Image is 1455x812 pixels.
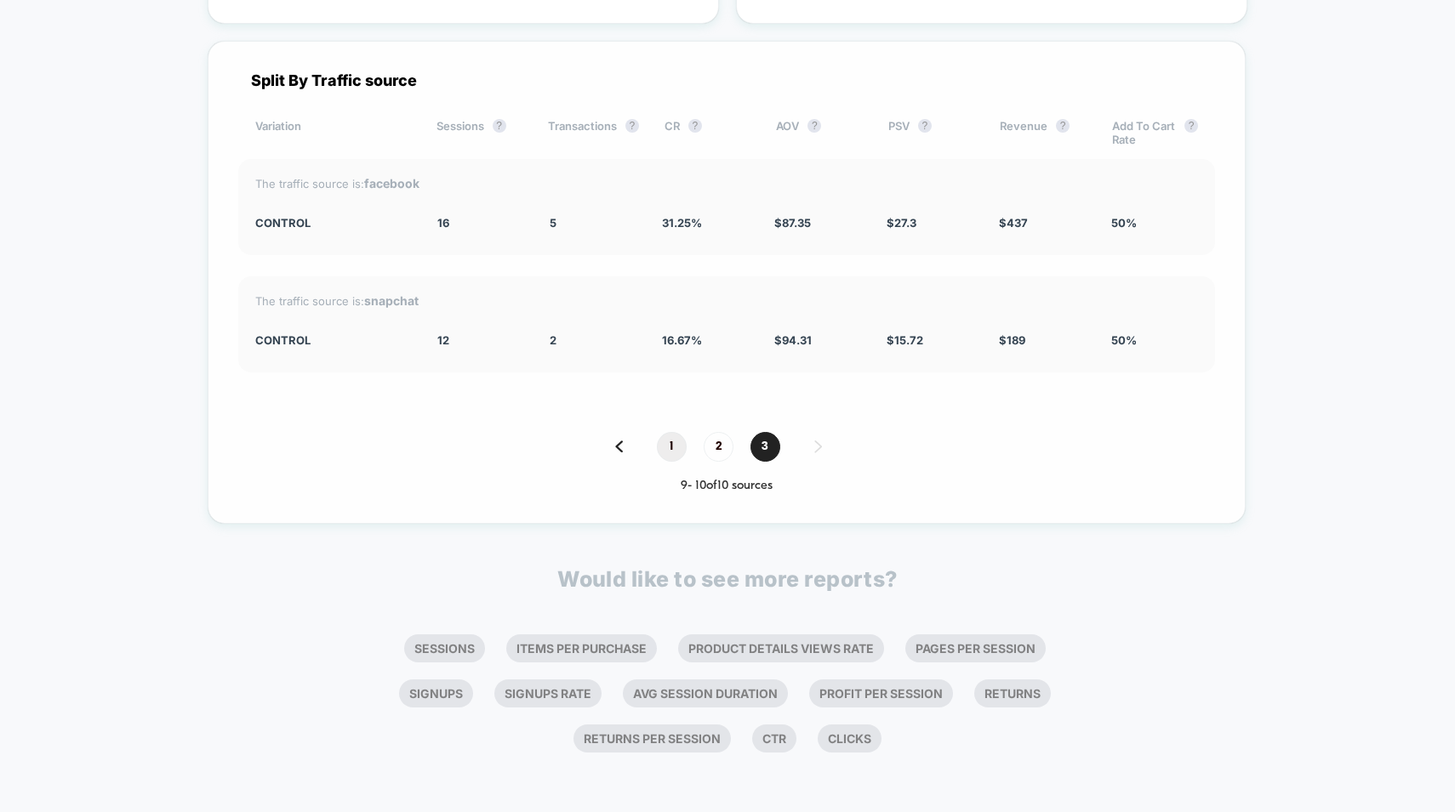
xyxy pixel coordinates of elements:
[918,119,932,133] button: ?
[974,679,1051,707] li: Returns
[1112,119,1198,146] div: Add To Cart Rate
[776,119,862,146] div: AOV
[364,176,419,190] strong: facebook
[437,216,449,230] span: 16
[657,432,687,462] span: 1
[399,679,473,707] li: Signups
[1111,333,1137,347] span: 50 %
[807,119,821,133] button: ?
[255,333,412,347] div: CONTROL
[665,119,750,146] div: CR
[493,119,506,133] button: ?
[255,176,1198,190] div: The traffic source is:
[573,724,731,752] li: Returns Per Session
[364,293,419,308] strong: snapchat
[818,724,882,752] li: Clicks
[678,634,884,662] li: Product Details Views Rate
[999,333,1025,347] span: $ 189
[623,679,788,707] li: Avg Session Duration
[887,333,923,347] span: $ 15.72
[506,634,657,662] li: Items Per Purchase
[750,432,780,462] span: 3
[774,216,811,230] span: $ 87.35
[1056,119,1070,133] button: ?
[999,216,1028,230] span: $ 437
[404,634,485,662] li: Sessions
[905,634,1046,662] li: Pages Per Session
[1000,119,1086,146] div: Revenue
[1111,216,1137,230] span: 50 %
[625,119,639,133] button: ?
[255,293,1198,308] div: The traffic source is:
[888,119,974,146] div: PSV
[662,216,702,230] span: 31.25 %
[662,333,702,347] span: 16.67 %
[752,724,796,752] li: Ctr
[557,566,898,592] p: Would like to see more reports?
[1184,119,1198,133] button: ?
[494,679,602,707] li: Signups Rate
[548,119,639,146] div: Transactions
[615,440,623,452] img: pagination back
[774,333,812,347] span: $ 94.31
[436,119,522,146] div: Sessions
[255,216,412,230] div: CONTROL
[238,479,1215,493] div: 9 - 10 of 10 sources
[887,216,916,230] span: $ 27.3
[704,432,733,462] span: 2
[437,333,449,347] span: 12
[238,71,1215,89] div: Split By Traffic source
[688,119,702,133] button: ?
[550,333,556,347] span: 2
[809,679,953,707] li: Profit Per Session
[255,119,411,146] div: Variation
[550,216,556,230] span: 5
